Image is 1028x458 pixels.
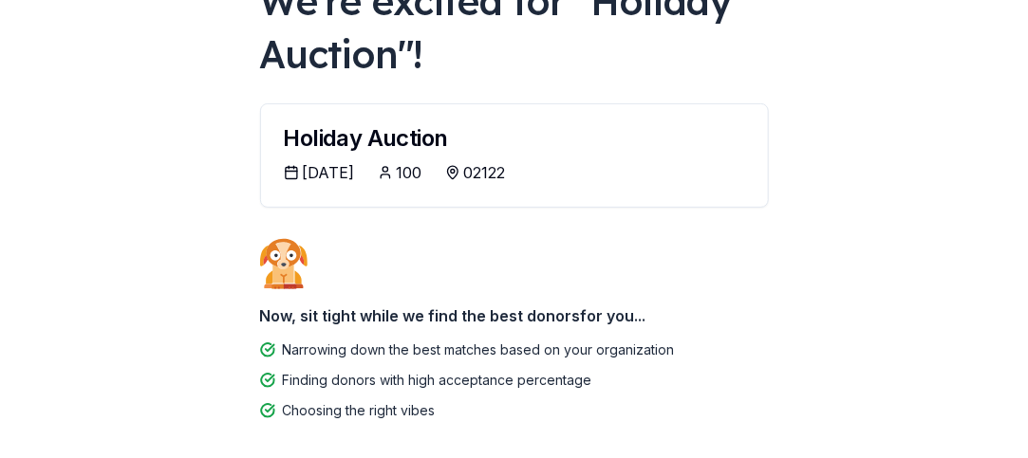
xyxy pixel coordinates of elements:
img: Dog waiting patiently [260,238,308,289]
div: Holiday Auction [284,127,745,150]
div: Finding donors with high acceptance percentage [283,369,592,392]
div: Narrowing down the best matches based on your organization [283,339,675,361]
div: Choosing the right vibes [283,399,436,422]
div: 100 [397,161,422,184]
div: 02122 [464,161,506,184]
div: [DATE] [303,161,355,184]
div: Now, sit tight while we find the best donors for you... [260,297,769,335]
